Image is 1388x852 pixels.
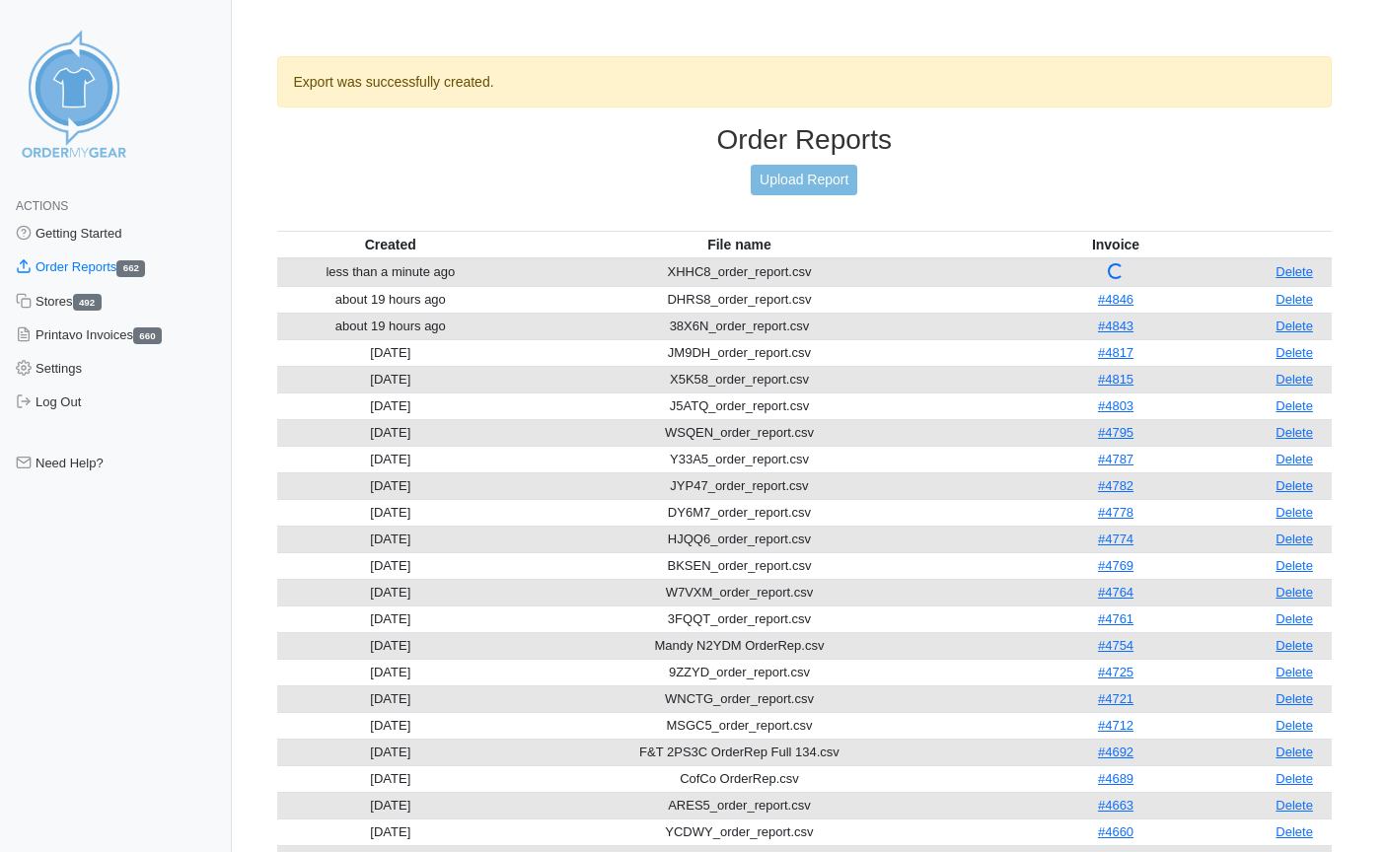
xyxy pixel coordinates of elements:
[1276,824,1313,839] a: Delete
[504,579,975,605] td: W7VXM_order_report.csv
[1276,532,1313,546] a: Delete
[1098,798,1133,813] a: #4663
[1098,398,1133,413] a: #4803
[504,231,975,258] th: File name
[1276,771,1313,786] a: Delete
[1098,585,1133,600] a: #4764
[277,123,1333,157] h3: Order Reports
[1276,319,1313,333] a: Delete
[975,231,1257,258] th: Invoice
[277,419,505,446] td: [DATE]
[504,286,975,313] td: DHRS8_order_report.csv
[277,392,505,419] td: [DATE]
[277,231,505,258] th: Created
[1098,824,1133,839] a: #4660
[504,552,975,579] td: BKSEN_order_report.csv
[277,56,1333,107] div: Export was successfully created.
[1098,745,1133,759] a: #4692
[277,258,505,287] td: less than a minute ago
[1276,665,1313,679] a: Delete
[1098,532,1133,546] a: #4774
[1098,611,1133,626] a: #4761
[277,659,505,685] td: [DATE]
[1276,585,1313,600] a: Delete
[277,339,505,366] td: [DATE]
[504,392,975,419] td: J5ATQ_order_report.csv
[1098,319,1133,333] a: #4843
[504,765,975,792] td: CofCo OrderRep.csv
[504,472,975,499] td: JYP47_order_report.csv
[504,659,975,685] td: 9ZZYD_order_report.csv
[116,260,145,277] span: 662
[504,739,975,765] td: F&T 2PS3C OrderRep Full 134.csv
[504,712,975,739] td: MSGC5_order_report.csv
[1276,745,1313,759] a: Delete
[277,526,505,552] td: [DATE]
[504,526,975,552] td: HJQQ6_order_report.csv
[277,499,505,526] td: [DATE]
[1098,372,1133,387] a: #4815
[1276,638,1313,653] a: Delete
[1276,505,1313,520] a: Delete
[504,499,975,526] td: DY6M7_order_report.csv
[277,286,505,313] td: about 19 hours ago
[1098,558,1133,573] a: #4769
[277,605,505,632] td: [DATE]
[504,605,975,632] td: 3FQQT_order_report.csv
[1276,292,1313,307] a: Delete
[1098,771,1133,786] a: #4689
[277,685,505,712] td: [DATE]
[277,765,505,792] td: [DATE]
[1276,372,1313,387] a: Delete
[1276,611,1313,626] a: Delete
[1098,505,1133,520] a: #4778
[1098,345,1133,360] a: #4817
[504,258,975,287] td: XHHC8_order_report.csv
[277,552,505,579] td: [DATE]
[277,366,505,392] td: [DATE]
[504,339,975,366] td: JM9DH_order_report.csv
[1098,718,1133,733] a: #4712
[277,632,505,659] td: [DATE]
[1276,425,1313,440] a: Delete
[1276,558,1313,573] a: Delete
[1276,691,1313,706] a: Delete
[1098,691,1133,706] a: #4721
[504,313,975,339] td: 38X6N_order_report.csv
[277,472,505,499] td: [DATE]
[277,818,505,845] td: [DATE]
[277,579,505,605] td: [DATE]
[1098,478,1133,493] a: #4782
[1098,425,1133,440] a: #4795
[1276,798,1313,813] a: Delete
[504,685,975,712] td: WNCTG_order_report.csv
[1276,478,1313,493] a: Delete
[1098,665,1133,679] a: #4725
[277,446,505,472] td: [DATE]
[1098,638,1133,653] a: #4754
[73,294,102,311] span: 492
[277,712,505,739] td: [DATE]
[504,419,975,446] td: WSQEN_order_report.csv
[504,366,975,392] td: X5K58_order_report.csv
[277,792,505,818] td: [DATE]
[277,313,505,339] td: about 19 hours ago
[1098,452,1133,466] a: #4787
[1276,345,1313,360] a: Delete
[277,739,505,765] td: [DATE]
[1276,264,1313,279] a: Delete
[1098,292,1133,307] a: #4846
[504,792,975,818] td: ARES5_order_report.csv
[1276,452,1313,466] a: Delete
[504,818,975,845] td: YCDWY_order_report.csv
[133,327,162,344] span: 660
[1276,718,1313,733] a: Delete
[504,632,975,659] td: Mandy N2YDM OrderRep.csv
[1276,398,1313,413] a: Delete
[504,446,975,472] td: Y33A5_order_report.csv
[16,199,68,213] span: Actions
[751,165,857,195] a: Upload Report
